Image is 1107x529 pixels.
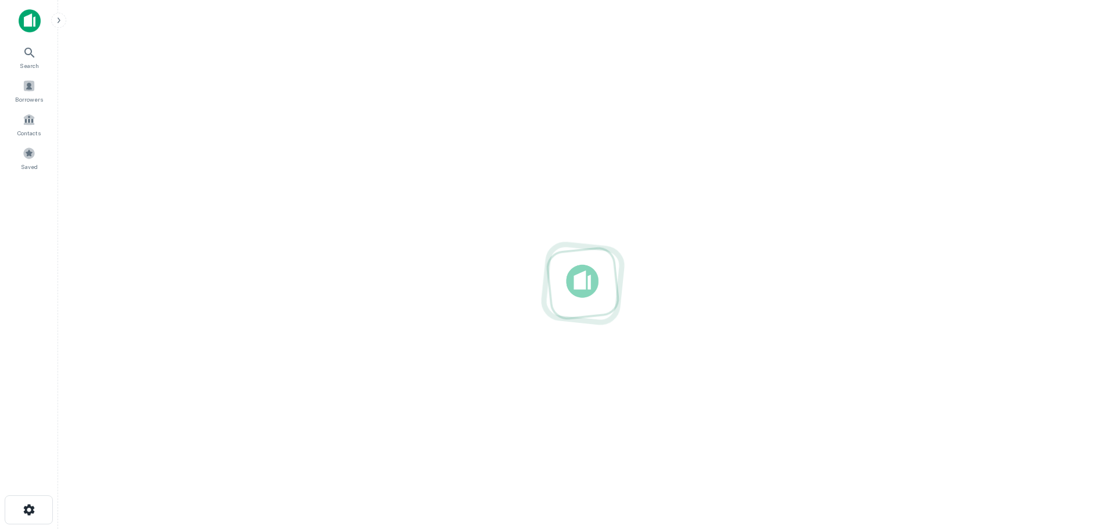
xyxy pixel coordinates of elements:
span: Contacts [17,128,41,138]
img: capitalize-icon.png [19,9,41,33]
span: Search [20,61,39,70]
a: Search [3,41,55,73]
span: Saved [21,162,38,171]
a: Borrowers [3,75,55,106]
a: Saved [3,142,55,174]
iframe: Chat Widget [1049,436,1107,492]
span: Borrowers [15,95,43,104]
a: Contacts [3,109,55,140]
